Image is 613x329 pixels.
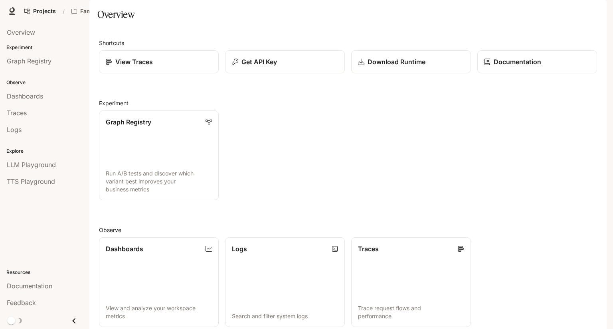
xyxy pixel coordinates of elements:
[368,57,425,67] p: Download Runtime
[99,99,597,107] h2: Experiment
[494,57,541,67] p: Documentation
[99,226,597,234] h2: Observe
[358,304,464,320] p: Trace request flows and performance
[351,237,471,327] a: TracesTrace request flows and performance
[97,6,134,22] h1: Overview
[225,237,345,327] a: LogsSearch and filter system logs
[99,39,597,47] h2: Shortcuts
[477,50,597,73] a: Documentation
[106,304,212,320] p: View and analyze your workspace metrics
[351,50,471,73] a: Download Runtime
[80,8,113,15] p: Family Feud
[59,7,68,16] div: /
[232,244,247,254] p: Logs
[241,57,277,67] p: Get API Key
[99,237,219,327] a: DashboardsView and analyze your workspace metrics
[225,50,345,73] button: Get API Key
[33,8,56,15] span: Projects
[358,244,379,254] p: Traces
[115,57,153,67] p: View Traces
[106,244,143,254] p: Dashboards
[232,312,338,320] p: Search and filter system logs
[99,50,219,73] a: View Traces
[99,110,219,200] a: Graph RegistryRun A/B tests and discover which variant best improves your business metrics
[106,117,151,127] p: Graph Registry
[21,3,59,19] a: Go to projects
[106,169,212,193] p: Run A/B tests and discover which variant best improves your business metrics
[68,3,126,19] button: All workspaces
